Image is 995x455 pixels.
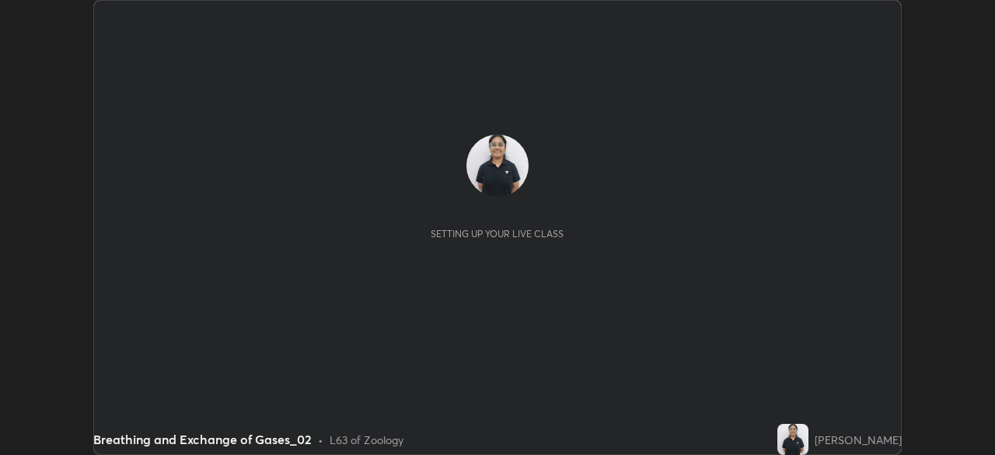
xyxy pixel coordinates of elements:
img: 11fab85790fd4180b5252a2817086426.jpg [777,424,808,455]
img: 11fab85790fd4180b5252a2817086426.jpg [466,135,529,197]
div: L63 of Zoology [330,432,403,448]
div: • [318,432,323,448]
div: Breathing and Exchange of Gases_02 [93,430,312,449]
div: Setting up your live class [431,228,564,240]
div: [PERSON_NAME] [815,432,902,448]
